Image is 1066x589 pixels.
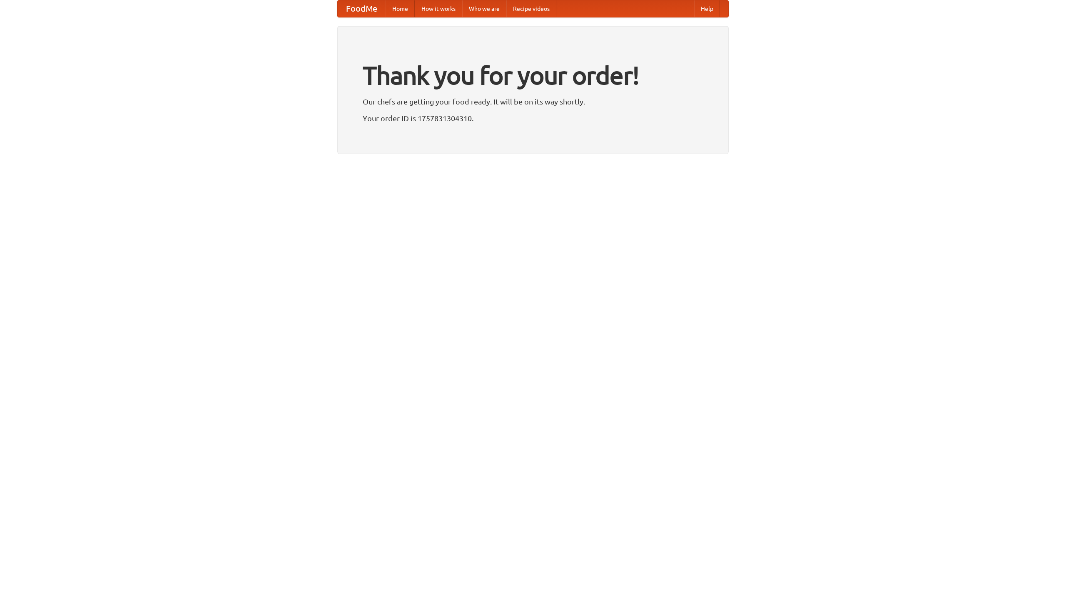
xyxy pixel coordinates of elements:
h1: Thank you for your order! [363,55,703,95]
p: Your order ID is 1757831304310. [363,112,703,124]
a: Recipe videos [506,0,556,17]
a: Home [386,0,415,17]
a: FoodMe [338,0,386,17]
a: How it works [415,0,462,17]
p: Our chefs are getting your food ready. It will be on its way shortly. [363,95,703,108]
a: Who we are [462,0,506,17]
a: Help [694,0,720,17]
